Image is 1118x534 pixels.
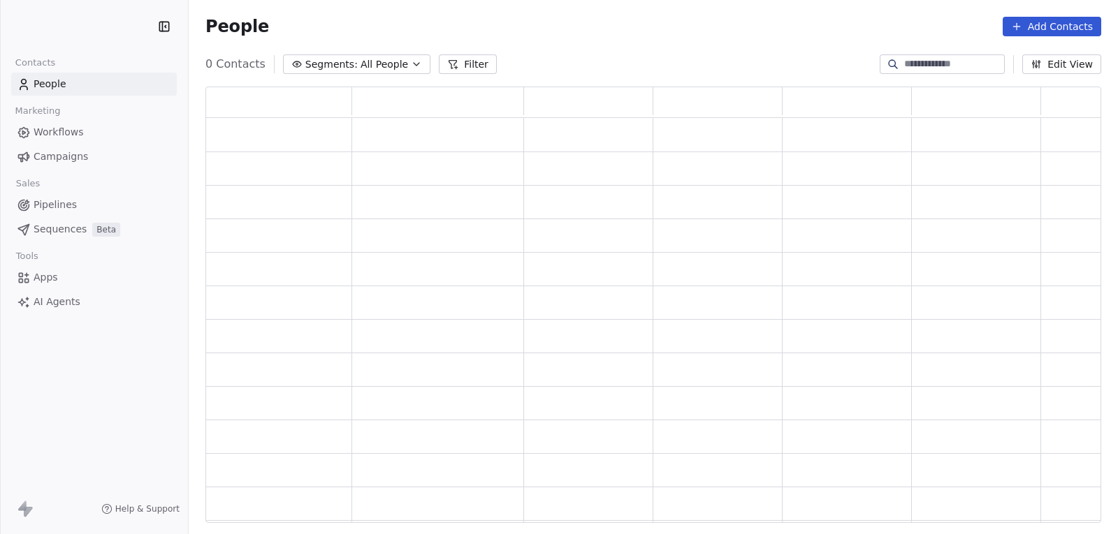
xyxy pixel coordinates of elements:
[34,149,88,164] span: Campaigns
[11,290,177,313] a: AI Agents
[34,270,58,285] span: Apps
[10,173,46,194] span: Sales
[11,73,177,96] a: People
[1003,17,1101,36] button: Add Contacts
[10,246,44,267] span: Tools
[9,101,66,121] span: Marketing
[34,198,77,212] span: Pipelines
[11,266,177,289] a: Apps
[34,295,80,309] span: AI Agents
[439,54,497,74] button: Filter
[101,503,180,514] a: Help & Support
[34,125,84,140] span: Workflows
[11,121,177,144] a: Workflows
[34,222,87,237] span: Sequences
[11,218,177,241] a: SequencesBeta
[11,193,177,216] a: Pipelines
[11,145,177,168] a: Campaigns
[305,57,358,72] span: Segments:
[9,52,61,73] span: Contacts
[205,16,269,37] span: People
[1022,54,1101,74] button: Edit View
[361,57,408,72] span: All People
[92,223,120,237] span: Beta
[115,503,180,514] span: Help & Support
[205,56,266,73] span: 0 Contacts
[34,77,66,91] span: People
